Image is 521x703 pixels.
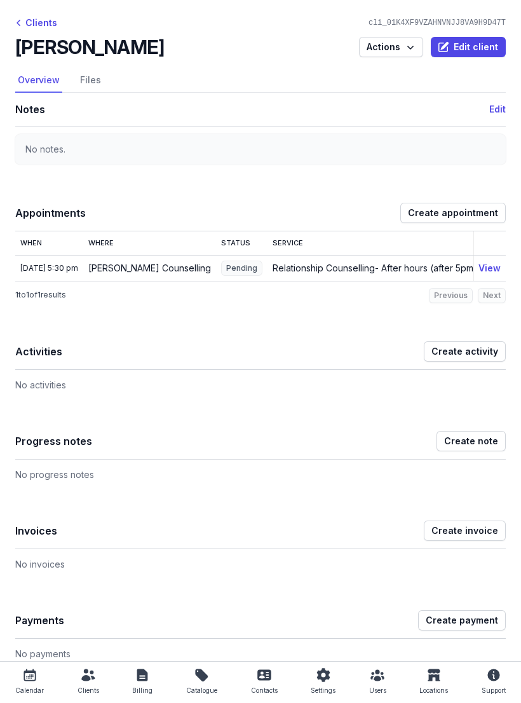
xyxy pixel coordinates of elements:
h1: Progress notes [15,432,436,450]
span: Pending [221,261,262,276]
div: No progress notes [15,460,506,482]
div: Calendar [15,683,44,698]
div: Support [482,683,506,698]
div: No activities [15,370,506,393]
nav: Tabs [15,69,506,93]
div: Clients [78,683,99,698]
h1: Appointments [15,204,400,222]
div: Users [369,683,386,698]
div: Catalogue [186,683,217,698]
span: Create activity [431,344,498,359]
span: 1 [37,290,41,299]
span: Next [483,290,501,301]
span: Create payment [426,613,498,628]
th: Service [267,231,482,255]
p: to of results [15,290,66,300]
span: Create appointment [408,205,498,221]
button: Actions [359,37,423,57]
a: Overview [15,69,62,93]
h1: Notes [15,100,489,118]
span: Create note [444,433,498,449]
th: Where [83,231,216,255]
th: Status [216,231,267,255]
div: [DATE] 5:30 pm [20,263,78,273]
span: Previous [434,290,468,301]
div: No payments [15,639,506,662]
span: 1 [15,290,18,299]
div: Billing [132,683,152,698]
span: Edit client [438,39,498,55]
button: Previous [429,288,473,303]
div: cli_01K4XF9VZAHNVNJJ8VA9H9D47T [363,18,511,28]
span: Create invoice [431,523,498,538]
button: Edit client [431,37,506,57]
div: No invoices [15,549,506,572]
span: 1 [26,290,29,299]
div: Contacts [251,683,278,698]
h1: Activities [15,343,424,360]
button: View [478,261,501,276]
h1: Payments [15,611,418,629]
h2: [PERSON_NAME] [15,36,164,58]
button: Next [478,288,506,303]
span: No notes. [25,144,65,154]
span: Actions [367,39,416,55]
a: Files [78,69,104,93]
div: Clients [15,15,57,31]
button: Edit [489,102,506,117]
td: [PERSON_NAME] Counselling [83,255,216,281]
div: Settings [311,683,335,698]
h1: Invoices [15,522,424,540]
div: Locations [419,683,448,698]
td: Relationship Counselling- After hours (after 5pm) [267,255,482,281]
th: When [15,231,83,255]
